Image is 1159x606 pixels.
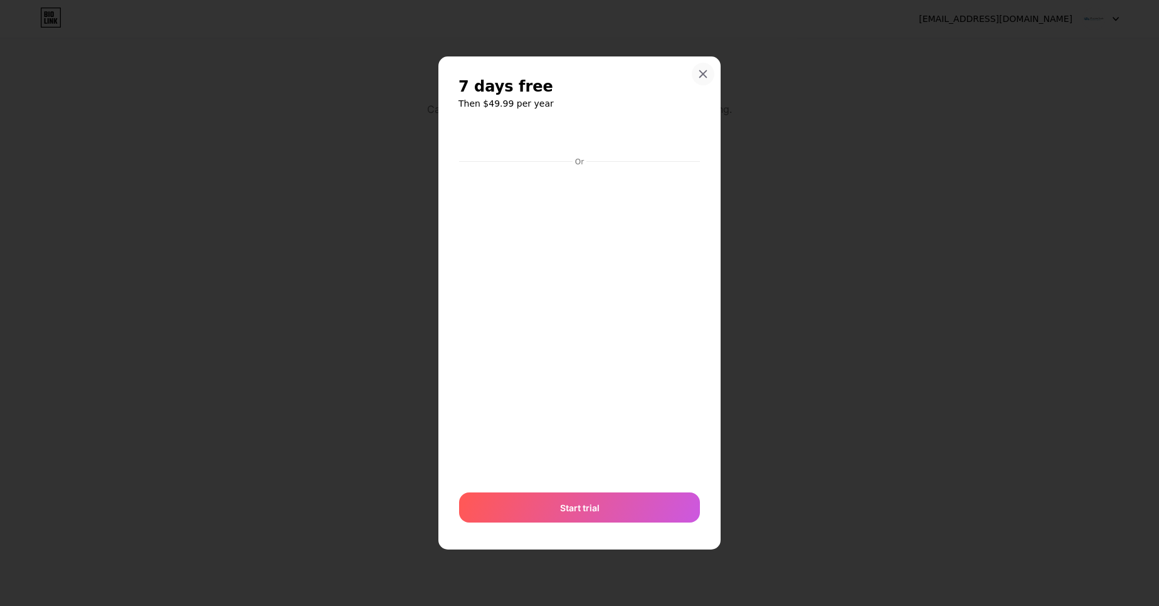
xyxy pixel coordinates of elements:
span: 7 days free [458,77,553,97]
iframe: Secure payment button frame [459,123,700,153]
span: Start trial [560,501,600,514]
h6: Then $49.99 per year [458,97,701,110]
iframe: Secure payment input frame [457,168,702,481]
div: Or [573,157,586,167]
